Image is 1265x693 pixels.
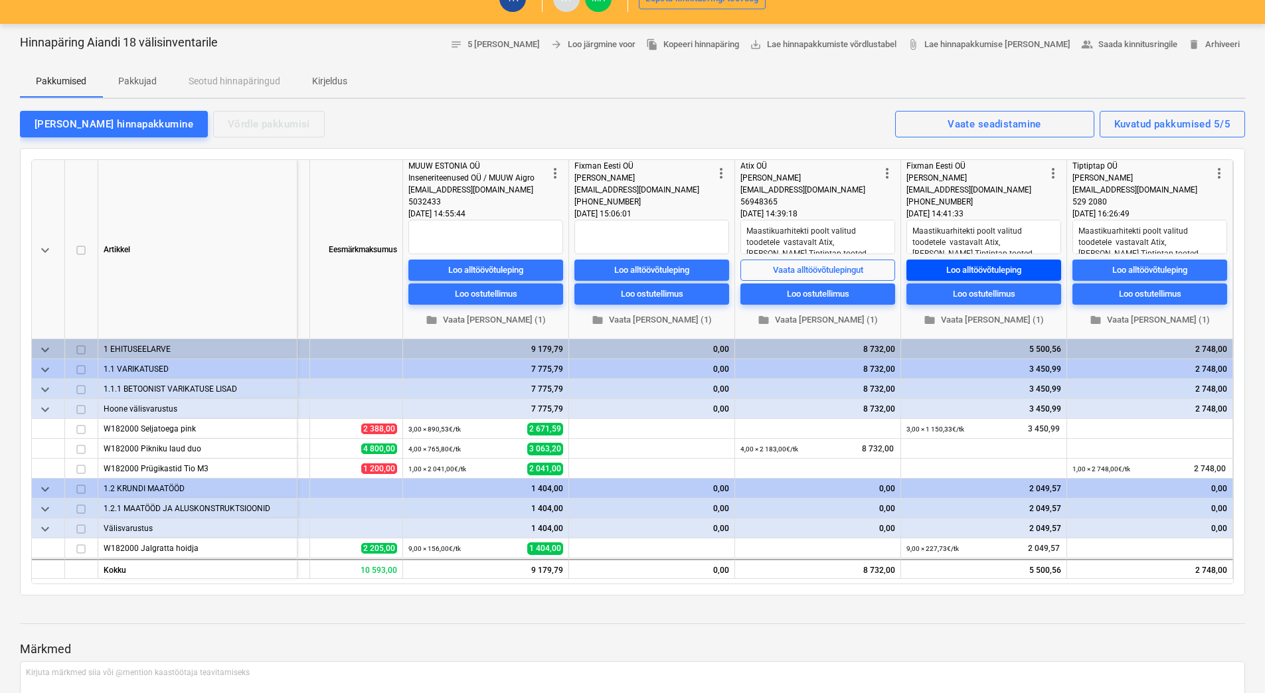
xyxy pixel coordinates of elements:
div: Fixman Eesti OÜ [574,160,713,172]
div: 0,00 [1072,499,1227,518]
div: Loo ostutellimus [455,286,517,301]
a: Lae hinnapakkumiste võrdlustabel [744,35,902,55]
span: 2 748,00 [1193,463,1227,475]
span: more_vert [713,165,729,181]
div: 2 748,00 [1072,339,1227,359]
div: 1.1.1 BETOONIST VARIKATUSE LISAD [104,379,292,398]
div: 0,00 [569,559,735,579]
span: 1 404,00 [527,542,563,555]
div: 8 732,00 [735,559,901,579]
div: 1 404,00 [408,479,563,499]
span: Vaata [PERSON_NAME] (1) [746,313,890,328]
div: W182000 Jalgratta hoidja [104,538,292,558]
span: more_vert [1045,165,1061,181]
span: 4 800,00 [361,443,397,454]
small: 1,00 × 2 041,00€ / tk [408,465,466,473]
span: 3 063,20 [527,443,563,455]
div: 8 732,00 [740,359,895,379]
button: Loo ostutellimus [574,283,729,305]
button: Kuvatud pakkumised 5/5 [1100,111,1245,137]
div: 2 049,57 [906,479,1061,499]
div: 0,00 [740,479,895,499]
span: Vaata [PERSON_NAME] (1) [1078,313,1222,328]
div: Kuvatud pakkumised 5/5 [1114,116,1230,133]
div: 3 450,99 [906,379,1061,399]
div: 0,00 [574,518,729,538]
button: Vaata [PERSON_NAME] (1) [574,310,729,331]
button: Loo järgmine voor [545,35,641,55]
div: 10 593,00 [310,559,403,579]
span: keyboard_arrow_down [37,402,53,418]
small: 9,00 × 156,00€ / tk [408,545,461,552]
span: 3 450,99 [1027,424,1061,435]
span: keyboard_arrow_down [37,382,53,398]
button: Kopeeri hinnapäring [641,35,744,55]
div: Atix OÜ [740,160,879,172]
div: 2 049,57 [906,518,1061,538]
p: Märkmed [20,641,1245,657]
span: [EMAIL_ADDRESS][DOMAIN_NAME] [1072,185,1197,194]
span: folder [758,314,770,326]
button: 5 [PERSON_NAME] [445,35,545,55]
span: keyboard_arrow_down [37,501,53,517]
span: keyboard_arrow_down [37,242,53,258]
small: 4,00 × 2 183,00€ / tk [740,445,798,453]
div: 3 450,99 [906,359,1061,379]
p: Kirjeldus [312,74,347,88]
div: W182000 Prügikastid Tio M3 [104,459,292,478]
span: keyboard_arrow_down [37,481,53,497]
div: Kokku [98,559,297,579]
div: 1 404,00 [408,518,563,538]
div: 2 748,00 [1072,359,1227,379]
div: [DATE] 14:39:18 [740,208,895,220]
div: 3 450,99 [906,399,1061,419]
button: [PERSON_NAME] hinnapakkumine [20,111,208,137]
div: 8 732,00 [740,379,895,399]
small: 9,00 × 227,73€ / tk [906,545,959,552]
div: Loo ostutellimus [953,286,1015,301]
div: Loo ostutellimus [1119,286,1181,301]
button: Vaata alltöövõtulepingut [740,260,895,281]
span: folder [924,314,936,326]
div: 1.2.1 MAATÖÖD JA ALUSKONSTRUKTSIOONID [104,499,292,518]
span: 2 388,00 [361,424,397,434]
span: more_vert [879,165,895,181]
small: 3,00 × 1 150,33€ / tk [906,425,964,433]
div: [PERSON_NAME] [906,172,1045,184]
span: 5 [PERSON_NAME] [450,37,540,52]
span: Kopeeri hinnapäring [646,37,739,52]
div: Artikkel [98,160,297,339]
div: 7 775,79 [408,359,563,379]
div: Vaata alltöövõtulepingut [773,262,863,277]
div: 0,00 [1072,518,1227,538]
div: 9 179,79 [408,339,563,359]
div: Fixman Eesti OÜ [906,160,1045,172]
button: Vaata [PERSON_NAME] (1) [1072,310,1227,331]
div: 0,00 [574,359,729,379]
button: Arhiveeri [1183,35,1245,55]
p: Pakkujad [118,74,157,88]
div: Loo alltöövõtuleping [614,262,689,277]
div: 0,00 [740,518,895,538]
div: Loo alltöövõtuleping [1112,262,1187,277]
div: W182000 Seljatoega pink [104,419,292,438]
span: attach_file [907,38,919,50]
button: Loo ostutellimus [1072,283,1227,305]
button: Vaata [PERSON_NAME] (1) [740,310,895,331]
div: W182000 Pikniku laud duo [104,439,292,458]
div: Loo ostutellimus [787,286,849,301]
span: keyboard_arrow_down [37,362,53,378]
span: 8 732,00 [861,443,895,455]
span: more_vert [1211,165,1227,181]
div: 1 EHITUSEELARVE [104,339,292,358]
div: 1 404,00 [408,499,563,518]
span: [EMAIL_ADDRESS][DOMAIN_NAME] [408,185,533,194]
div: [DATE] 14:55:44 [408,208,563,220]
div: [PERSON_NAME] [574,172,713,184]
div: 0,00 [1072,479,1227,499]
div: 2 748,00 [1072,399,1227,419]
span: keyboard_arrow_down [37,342,53,358]
div: [PERSON_NAME] hinnapakkumine [35,116,193,133]
button: Vaata [PERSON_NAME] (1) [906,310,1061,331]
div: [PHONE_NUMBER] [574,196,713,208]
